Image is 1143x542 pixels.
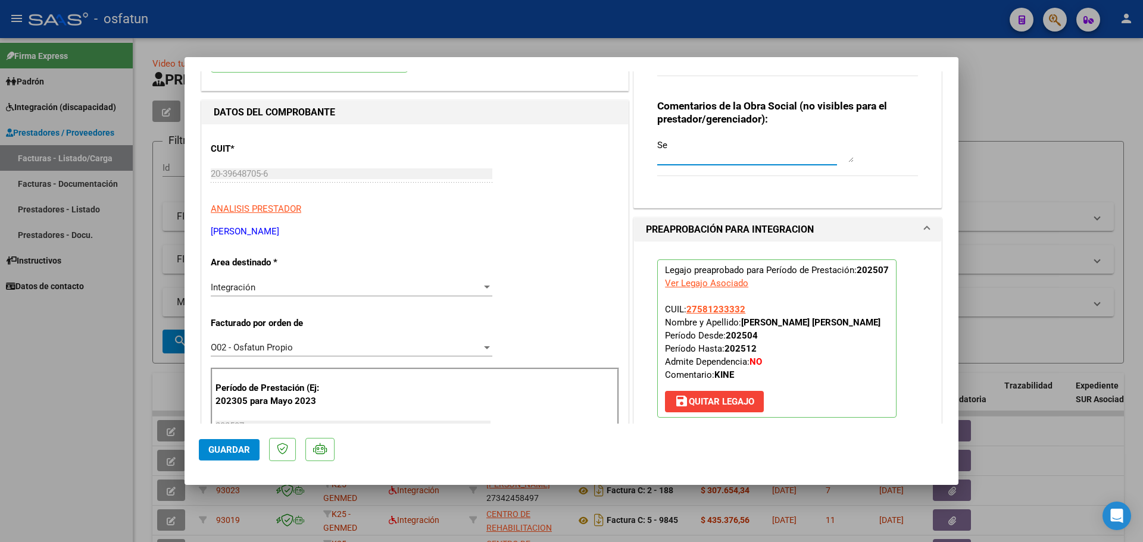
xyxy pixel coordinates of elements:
strong: Comentarios de la Obra Social (no visibles para el prestador/gerenciador): [657,100,887,125]
span: 27581233332 [686,304,745,315]
mat-icon: save [674,394,689,408]
strong: NO [749,356,762,367]
div: Ver Legajo Asociado [665,277,748,290]
strong: 202512 [724,343,757,354]
span: O02 - Osfatun Propio [211,342,293,353]
h1: PREAPROBACIÓN PARA INTEGRACION [646,223,814,237]
p: Legajo preaprobado para Período de Prestación: [657,259,897,418]
p: Facturado por orden de [211,317,333,330]
strong: DATOS DEL COMPROBANTE [214,106,335,118]
button: Guardar [199,439,260,460]
p: CUIT [211,142,333,156]
button: Quitar Legajo [665,391,764,412]
p: Area destinado * [211,256,333,270]
p: Período de Prestación (Ej: 202305 para Mayo 2023 [216,381,335,408]
p: [PERSON_NAME] [211,225,619,239]
span: Guardar [208,444,250,455]
mat-expansion-panel-header: PREAPROBACIÓN PARA INTEGRACION [634,218,941,242]
strong: 202507 [857,265,889,275]
strong: [PERSON_NAME] [PERSON_NAME] [741,317,880,328]
span: CUIL: Nombre y Apellido: Período Desde: Período Hasta: Admite Dependencia: [665,304,880,380]
span: ANALISIS PRESTADOR [211,203,301,214]
span: Quitar Legajo [674,396,754,407]
strong: 202504 [726,330,758,341]
span: Integración [211,282,255,293]
strong: KINE [714,369,734,380]
div: PREAPROBACIÓN PARA INTEGRACION [634,242,941,445]
div: Open Intercom Messenger [1103,502,1131,530]
span: Comentario: [665,369,734,380]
